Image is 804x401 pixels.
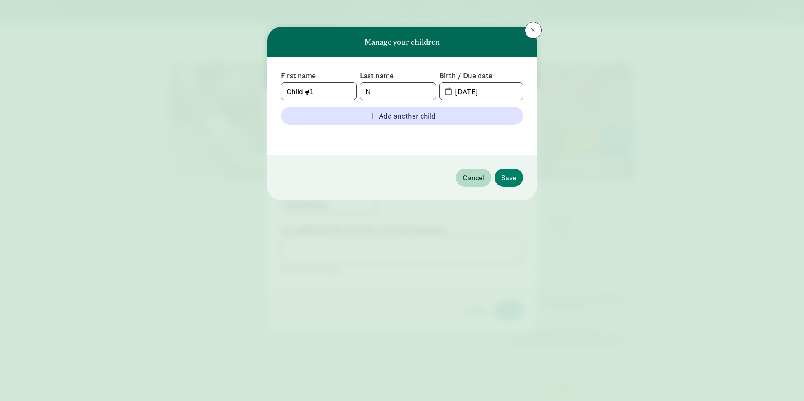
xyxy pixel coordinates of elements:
input: MM-DD-YYYY [450,83,523,100]
label: Birth / Due date [439,71,523,81]
span: Add another child [379,110,436,121]
span: Save [501,172,516,183]
label: Last name [360,71,436,81]
button: Add another child [281,107,523,125]
label: First name [281,71,357,81]
span: Cancel [463,172,484,183]
h6: Manage your children [365,38,440,46]
button: Save [495,169,523,187]
button: Cancel [456,169,491,187]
